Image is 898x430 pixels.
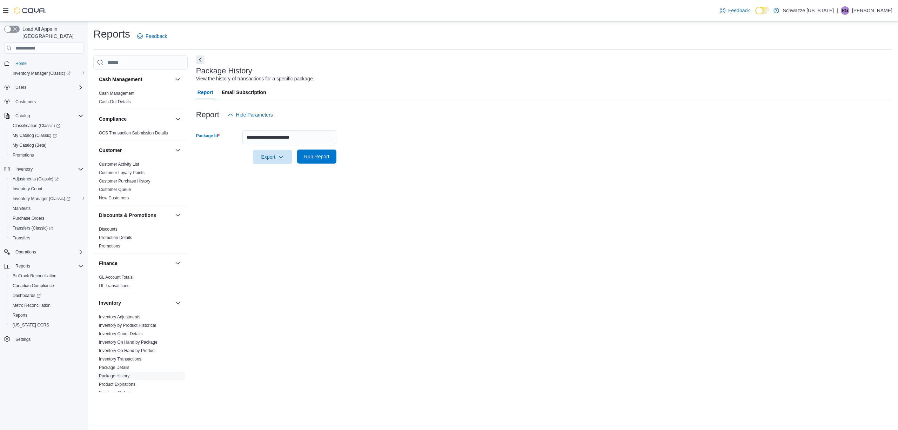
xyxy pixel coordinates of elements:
span: Run Report [304,153,329,160]
label: Package Id [196,133,220,139]
button: Settings [1,334,86,344]
span: Settings [13,335,83,344]
span: Hide Parameters [236,111,273,118]
span: Inventory Manager (Classic) [13,196,71,201]
span: Operations [15,249,36,255]
span: Product Expirations [99,382,135,387]
button: Inventory Count [7,184,86,194]
button: Compliance [174,115,182,123]
a: Home [13,59,29,68]
h1: Reports [93,27,130,41]
span: Feedback [728,7,750,14]
span: Inventory On Hand by Product [99,348,155,353]
span: Promotion Details [99,235,132,240]
span: Customers [13,97,83,106]
span: Inventory On Hand by Package [99,339,158,345]
span: Reports [10,311,83,319]
a: My Catalog (Classic) [10,131,60,140]
button: Customers [1,97,86,107]
p: [PERSON_NAME] [852,6,892,15]
button: Customer [174,146,182,154]
span: BioTrack Reconciliation [10,272,83,280]
h3: Finance [99,260,118,267]
span: Inventory Count [10,185,83,193]
span: Cash Management [99,91,134,96]
a: Customer Activity List [99,162,139,167]
a: Promotions [10,151,37,159]
a: Purchase Orders [99,390,131,395]
span: Customers [15,99,36,105]
span: Settings [15,337,31,342]
a: Product Expirations [99,382,135,387]
button: Operations [1,247,86,257]
nav: Complex example [4,55,83,363]
span: Catalog [15,113,30,119]
span: Users [13,83,83,92]
button: Discounts & Promotions [174,211,182,219]
h3: Inventory [99,299,121,306]
a: Package History [99,373,129,378]
span: GL Account Totals [99,274,133,280]
span: Promotions [99,243,120,249]
button: Run Report [297,150,336,164]
a: Customer Loyalty Points [99,170,145,175]
span: Adjustments (Classic) [13,176,59,182]
a: Transfers (Classic) [7,223,86,233]
button: Inventory [13,165,35,173]
span: Inventory Manager (Classic) [13,71,71,76]
input: Dark Mode [755,7,770,14]
a: Inventory On Hand by Package [99,340,158,345]
span: RG [842,6,848,15]
a: Inventory Count Details [99,331,143,336]
span: My Catalog (Classic) [10,131,83,140]
span: Manifests [10,204,83,213]
a: Customers [13,98,39,106]
span: Promotions [10,151,83,159]
h3: Report [196,111,219,119]
div: Discounts & Promotions [93,225,188,253]
a: Reports [10,311,30,319]
a: Purchase Orders [10,214,47,223]
button: Purchase Orders [7,213,86,223]
span: Metrc Reconciliation [10,301,83,310]
a: Inventory On Hand by Product [99,348,155,353]
span: Inventory [15,166,33,172]
a: Package Details [99,365,129,370]
a: Customer Purchase History [99,179,150,184]
span: OCS Transaction Submission Details [99,130,168,136]
div: View the history of transactions for a specific package. [196,75,314,82]
a: Feedback [134,29,170,43]
a: Transfers (Classic) [10,224,56,232]
span: Discounts [99,226,118,232]
a: Feedback [717,4,752,18]
h3: Cash Management [99,76,142,83]
span: Washington CCRS [10,321,83,329]
button: Customer [99,147,172,154]
span: New Customers [99,195,129,201]
a: My Catalog (Classic) [7,131,86,140]
button: Inventory [1,164,86,174]
span: Inventory Count [13,186,42,192]
a: Manifests [10,204,33,213]
div: Finance [93,273,188,293]
button: Discounts & Promotions [99,212,172,219]
a: Inventory Manager (Classic) [10,69,73,78]
button: Metrc Reconciliation [7,300,86,310]
span: Dashboards [10,291,83,300]
button: Reports [13,262,33,270]
button: Next [196,55,205,64]
span: [US_STATE] CCRS [13,322,49,328]
span: Canadian Compliance [13,283,54,289]
a: Customer Queue [99,187,131,192]
span: Inventory by Product Historical [99,323,156,328]
a: Discounts [99,227,118,232]
span: My Catalog (Beta) [13,143,47,148]
span: Users [15,85,26,90]
a: Canadian Compliance [10,282,57,290]
span: Dashboards [13,293,41,298]
img: Cova [14,7,46,14]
